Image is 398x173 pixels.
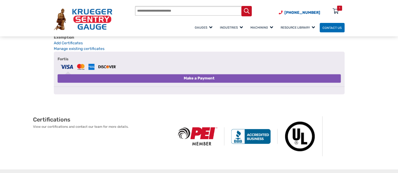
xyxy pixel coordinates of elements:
[278,22,320,33] a: Resource Library
[58,74,341,83] button: Make a Payment
[54,35,74,40] b: Exemption
[281,26,315,29] span: Resource Library
[250,26,273,29] span: Machining
[277,116,322,156] img: Underwriters Laboratories
[58,55,341,70] label: Fortis
[33,124,171,129] p: View our certifications and contact our team for more details.
[339,6,340,11] div: 1
[59,63,117,71] img: Fortis
[33,116,171,123] h2: Certifications
[322,26,342,29] span: Contact Us
[195,26,212,29] span: Gauges
[54,8,112,30] img: Krueger Sentry Gauge
[248,22,278,33] a: Machining
[284,10,320,15] span: [PHONE_NUMBER]
[224,129,277,144] img: BBB
[217,22,248,33] a: Industries
[171,127,225,145] img: PEI Member
[320,23,345,33] a: Contact Us
[192,22,217,33] a: Gauges
[54,46,104,51] a: Manage existing certificates
[279,10,320,15] a: Phone Number (920) 434-8860
[220,26,243,29] span: Industries
[54,40,345,46] a: Add Certificates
